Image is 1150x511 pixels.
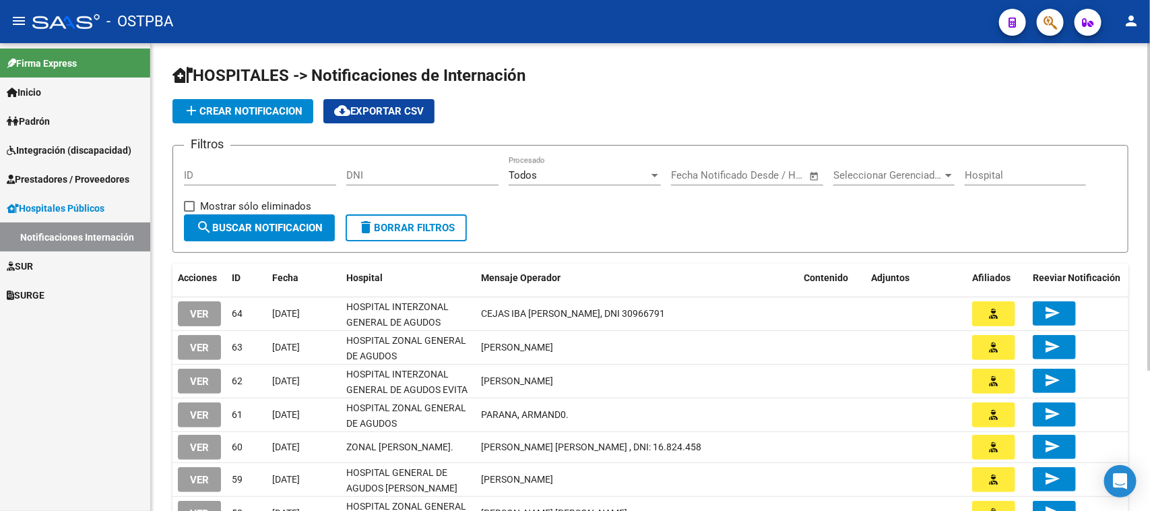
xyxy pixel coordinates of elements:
datatable-header-cell: Acciones [172,264,226,293]
button: Buscar Notificacion [184,214,335,241]
span: Hospital [346,272,383,283]
span: Fecha [272,272,298,283]
button: Borrar Filtros [346,214,467,241]
div: Open Intercom Messenger [1104,465,1137,498]
span: Integración (discapacidad) [7,143,131,158]
button: VER [178,467,221,492]
span: HOSPITAL INTERZONAL GENERAL DE AGUDOS EVITA [346,369,468,395]
span: 59 [232,474,243,485]
span: HOSPITAL GENERAL DE AGUDOS [PERSON_NAME] [346,467,457,493]
button: Crear Notificacion [172,99,313,123]
div: [DATE] [272,306,336,322]
span: VER [190,375,209,388]
span: Inicio [7,85,41,100]
button: Open calendar [807,169,823,184]
div: [DATE] [272,373,336,389]
span: Contenido [804,272,848,283]
span: CEJAS IBA VERONICA, DNI 30966791 [481,308,665,319]
datatable-header-cell: Reeviar Notificación [1027,264,1128,293]
button: Exportar CSV [323,99,435,123]
span: 63 [232,342,243,353]
span: calabrese jorge [481,474,553,485]
span: Adjuntos [871,272,909,283]
mat-icon: send [1044,406,1060,422]
span: Prestadores / Proveedores [7,172,129,187]
span: VER [190,342,209,354]
span: SURGE [7,288,44,303]
span: 60 [232,442,243,452]
span: Borrar Filtros [358,222,455,234]
span: SANABRIA YAMILA [481,342,553,353]
datatable-header-cell: Adjuntos [866,264,967,293]
datatable-header-cell: Mensaje Operador [476,264,798,293]
button: VER [178,402,221,427]
span: Hospitales Públicos [7,201,104,216]
span: Buscar Notificacion [196,222,323,234]
mat-icon: delete [358,219,374,235]
span: Exportar CSV [334,105,424,117]
datatable-header-cell: Fecha [267,264,341,293]
datatable-header-cell: Hospital [341,264,476,293]
button: VER [178,335,221,360]
span: Afiliados [972,272,1011,283]
span: HOSPITAL ZONAL GENERAL DE AGUDOS [PERSON_NAME] [346,402,466,444]
span: HOSPITAL ZONAL GENERAL DE AGUDOS [PERSON_NAME] [346,335,466,377]
span: VER [190,442,209,454]
div: [DATE] [272,407,336,423]
mat-icon: send [1044,305,1060,321]
input: Fecha fin [738,169,803,181]
span: PARANA, ARMAND0. [481,409,569,420]
mat-icon: menu [11,13,27,29]
h3: Filtros [184,135,230,154]
span: ROJAS LEON [481,375,553,386]
span: Reeviar Notificación [1033,272,1120,283]
datatable-header-cell: Contenido [798,264,866,293]
mat-icon: add [183,102,199,119]
mat-icon: send [1044,372,1060,388]
span: Crear Notificacion [183,105,302,117]
span: 61 [232,409,243,420]
datatable-header-cell: Afiliados [967,264,1027,293]
div: [DATE] [272,472,336,487]
span: Mensaje Operador [481,272,561,283]
span: PAEZ OSCAR ALFREDO , DNI: 16.824.458 [481,442,701,452]
mat-icon: send [1044,471,1060,487]
span: 64 [232,308,243,319]
div: [DATE] [272,340,336,355]
span: Seleccionar Gerenciador [833,169,943,181]
button: VER [178,301,221,326]
mat-icon: search [196,219,212,235]
span: SUR [7,259,33,274]
span: Acciones [178,272,217,283]
span: VER [190,474,209,486]
mat-icon: person [1123,13,1139,29]
span: VER [190,409,209,421]
span: - OSTPBA [106,7,173,36]
mat-icon: send [1044,338,1060,355]
span: ID [232,272,241,283]
input: Fecha inicio [671,169,726,181]
mat-icon: send [1044,438,1060,454]
span: HOSPITAL INTERZONAL GENERAL DE AGUDOS [GEOGRAPHIC_DATA][PERSON_NAME] [346,301,449,358]
span: Padrón [7,114,50,129]
span: HOSPITALES -> Notificaciones de Internación [172,66,525,85]
span: Todos [509,169,537,181]
datatable-header-cell: ID [226,264,267,293]
span: Firma Express [7,56,77,71]
span: VER [190,308,209,320]
span: 62 [232,375,243,386]
span: ZONAL [PERSON_NAME]. [346,442,453,452]
div: [DATE] [272,440,336,455]
button: VER [178,435,221,460]
span: Mostrar sólo eliminados [200,198,311,214]
button: VER [178,369,221,394]
mat-icon: cloud_download [334,102,350,119]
